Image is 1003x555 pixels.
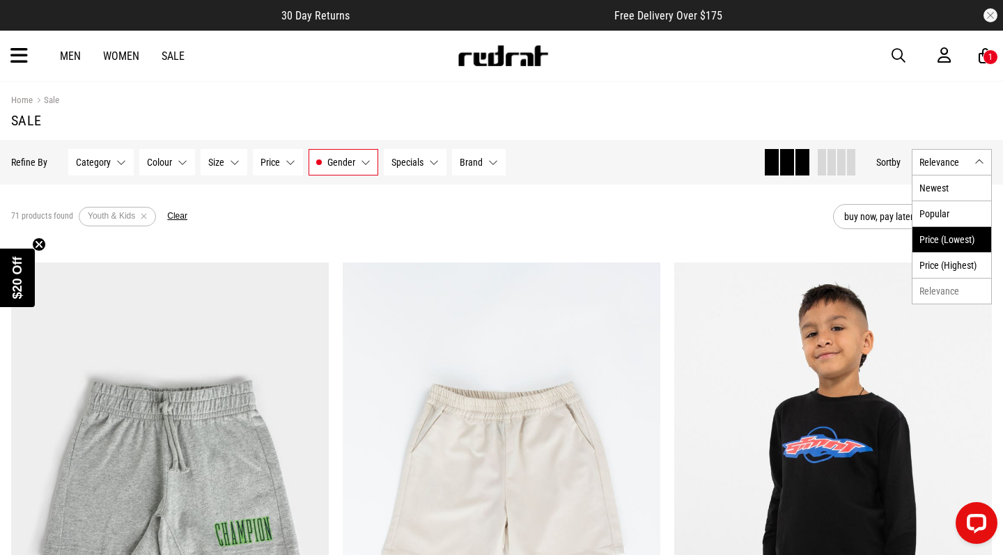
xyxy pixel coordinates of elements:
button: Brand [452,149,506,175]
button: buy now, pay later option [833,204,992,229]
span: Youth & Kids [88,211,135,221]
div: 1 [988,52,993,62]
a: Women [103,49,139,63]
span: 30 Day Returns [281,9,350,22]
span: by [892,157,901,168]
button: Close teaser [32,237,46,251]
span: Gender [327,157,355,168]
span: Size [208,157,224,168]
span: Specials [391,157,423,168]
span: Free Delivery Over $175 [614,9,722,22]
button: Gender [309,149,378,175]
span: Price [261,157,280,168]
span: $20 Off [10,256,24,299]
a: Home [11,95,33,105]
button: Relevance [912,149,992,175]
li: Popular [912,201,991,226]
span: Relevance [919,157,969,168]
iframe: Customer reviews powered by Trustpilot [378,8,586,22]
li: Price (Lowest) [912,226,991,252]
h1: Sale [11,112,992,129]
a: Men [60,49,81,63]
button: Price [253,149,303,175]
iframe: LiveChat chat widget [944,497,1003,555]
p: Refine By [11,157,47,168]
span: Brand [460,157,483,168]
a: Sale [162,49,185,63]
span: buy now, pay later option [844,208,960,225]
button: Category [68,149,134,175]
button: Colour [139,149,195,175]
img: Redrat logo [457,45,549,66]
button: Specials [384,149,446,175]
li: Relevance [912,278,991,304]
li: Price (Highest) [912,252,991,278]
li: Newest [912,175,991,201]
span: Colour [147,157,172,168]
button: Size [201,149,247,175]
button: Clear [167,211,187,222]
span: 71 products found [11,211,73,222]
span: Category [76,157,111,168]
a: Sale [33,95,59,108]
button: Remove filter [135,207,153,226]
button: Sortby [876,154,901,171]
a: 1 [979,49,992,63]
